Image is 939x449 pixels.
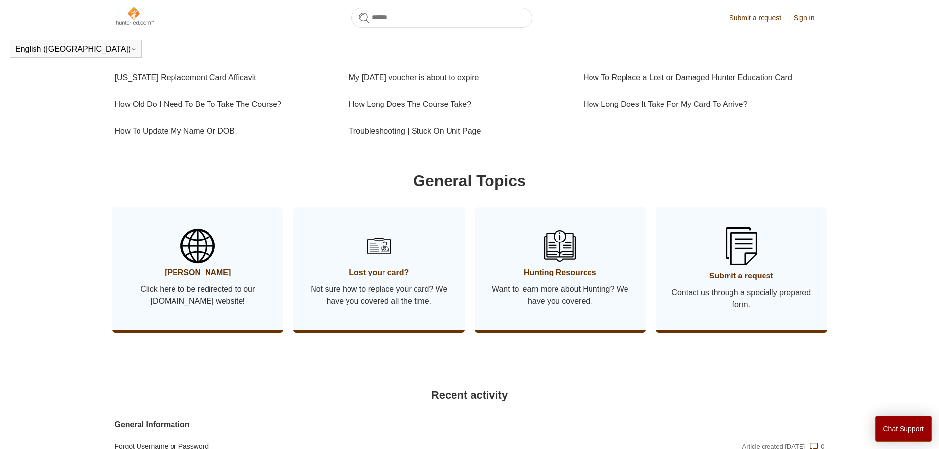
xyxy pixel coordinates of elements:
[115,419,612,431] a: General Information
[794,13,825,23] a: Sign in
[729,13,791,23] a: Submit a request
[115,91,334,118] a: How Old Do I Need To Be To Take The Course?
[127,283,269,307] span: Click here to be redirected to our [DOMAIN_NAME] website!
[115,118,334,144] a: How To Update My Name Or DOB
[115,387,825,403] h2: Recent activity
[349,118,568,144] a: Troubleshooting | Stuck On Unit Page
[115,65,334,91] a: [US_STATE] Replacement Card Affidavit
[115,6,155,26] img: Hunter-Ed Help Center home page
[112,207,284,330] a: [PERSON_NAME] Click here to be redirected to our [DOMAIN_NAME] website!
[583,65,817,91] a: How To Replace a Lost or Damaged Hunter Education Card
[349,65,568,91] a: My [DATE] voucher is about to expire
[875,416,932,442] button: Chat Support
[15,45,137,54] button: English ([GEOGRAPHIC_DATA])
[180,229,215,263] img: 01HZPCYSBW5AHTQ31RY2D2VRJS
[489,267,631,278] span: Hunting Resources
[127,267,269,278] span: [PERSON_NAME]
[351,8,532,28] input: Search
[308,283,450,307] span: Not sure how to replace your card? We have you covered all the time.
[308,267,450,278] span: Lost your card?
[583,91,817,118] a: How Long Does It Take For My Card To Arrive?
[670,270,812,282] span: Submit a request
[489,283,631,307] span: Want to learn more about Hunting? We have you covered.
[363,230,395,262] img: 01HZPCYSH6ZB6VTWVB6HCD0F6B
[293,207,465,330] a: Lost your card? Not sure how to replace your card? We have you covered all the time.
[656,207,827,330] a: Submit a request Contact us through a specially prepared form.
[544,230,576,262] img: 01HZPCYSN9AJKKHAEXNV8VQ106
[349,91,568,118] a: How Long Does The Course Take?
[115,169,825,193] h1: General Topics
[726,227,757,265] img: 01HZPCYSSKB2GCFG1V3YA1JVB9
[670,287,812,311] span: Contact us through a specially prepared form.
[475,207,646,330] a: Hunting Resources Want to learn more about Hunting? We have you covered.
